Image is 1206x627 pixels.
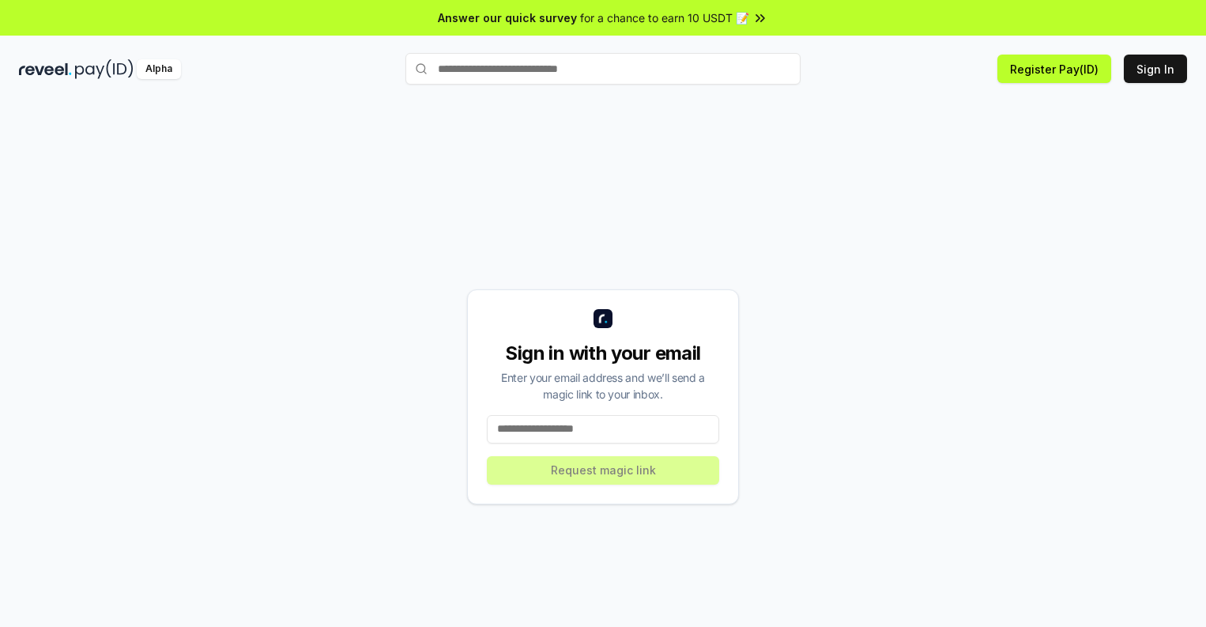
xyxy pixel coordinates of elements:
span: Answer our quick survey [438,9,577,26]
div: Enter your email address and we’ll send a magic link to your inbox. [487,369,719,402]
img: pay_id [75,59,134,79]
div: Alpha [137,59,181,79]
span: for a chance to earn 10 USDT 📝 [580,9,749,26]
button: Sign In [1124,55,1187,83]
img: reveel_dark [19,59,72,79]
div: Sign in with your email [487,341,719,366]
img: logo_small [594,309,612,328]
button: Register Pay(ID) [997,55,1111,83]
